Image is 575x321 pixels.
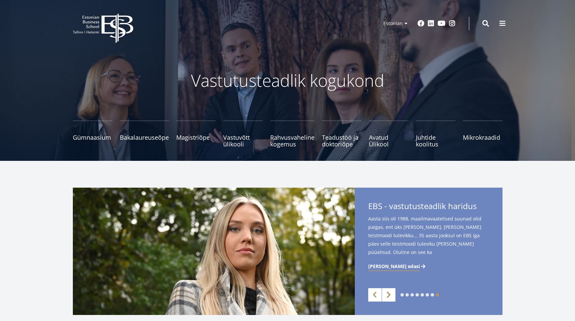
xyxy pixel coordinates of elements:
[436,293,439,297] a: 8
[110,70,466,90] p: Vastutusteadlik kogukond
[368,263,427,270] a: [PERSON_NAME] edasi
[421,293,424,297] a: 5
[428,20,434,27] a: Linkedin
[426,293,429,297] a: 6
[270,134,315,147] span: Rahvusvaheline kogemus
[369,134,409,147] span: Avatud Ülikool
[418,20,424,27] a: Facebook
[449,20,456,27] a: Instagram
[369,121,409,147] a: Avatud Ülikool
[384,200,387,211] span: -
[322,134,362,147] span: Teadustöö ja doktoriõpe
[463,134,502,141] span: Mikrokraadid
[270,121,315,147] a: Rahvusvaheline kogemus
[73,134,112,141] span: Gümnaasium
[431,293,434,297] a: 7
[176,134,216,141] span: Magistriõpe
[416,134,456,147] span: Juhtide koolitus
[448,200,477,211] span: haridus
[368,214,489,267] span: Aasta siis oli 1988, maailmavaatelised suunad olid paigas, ent üks [PERSON_NAME], [PERSON_NAME] t...
[368,200,382,211] span: EBS
[463,121,502,147] a: Mikrokraadid
[223,121,263,147] a: Vastuvõtt ülikooli
[405,293,409,297] a: 2
[416,293,419,297] a: 4
[322,121,362,147] a: Teadustöö ja doktoriõpe
[223,134,263,147] span: Vastuvõtt ülikooli
[73,121,112,147] a: Gümnaasium
[438,20,445,27] a: Youtube
[416,121,456,147] a: Juhtide koolitus
[411,293,414,297] a: 3
[389,200,446,211] span: vastutusteadlik
[368,263,420,270] span: [PERSON_NAME] edasi
[120,121,169,147] a: Bakalaureuseõpe
[120,134,169,141] span: Bakalaureuseõpe
[176,121,216,147] a: Magistriõpe
[368,288,382,302] a: Previous
[382,288,395,302] a: Next
[73,188,355,315] img: a
[400,293,404,297] a: 1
